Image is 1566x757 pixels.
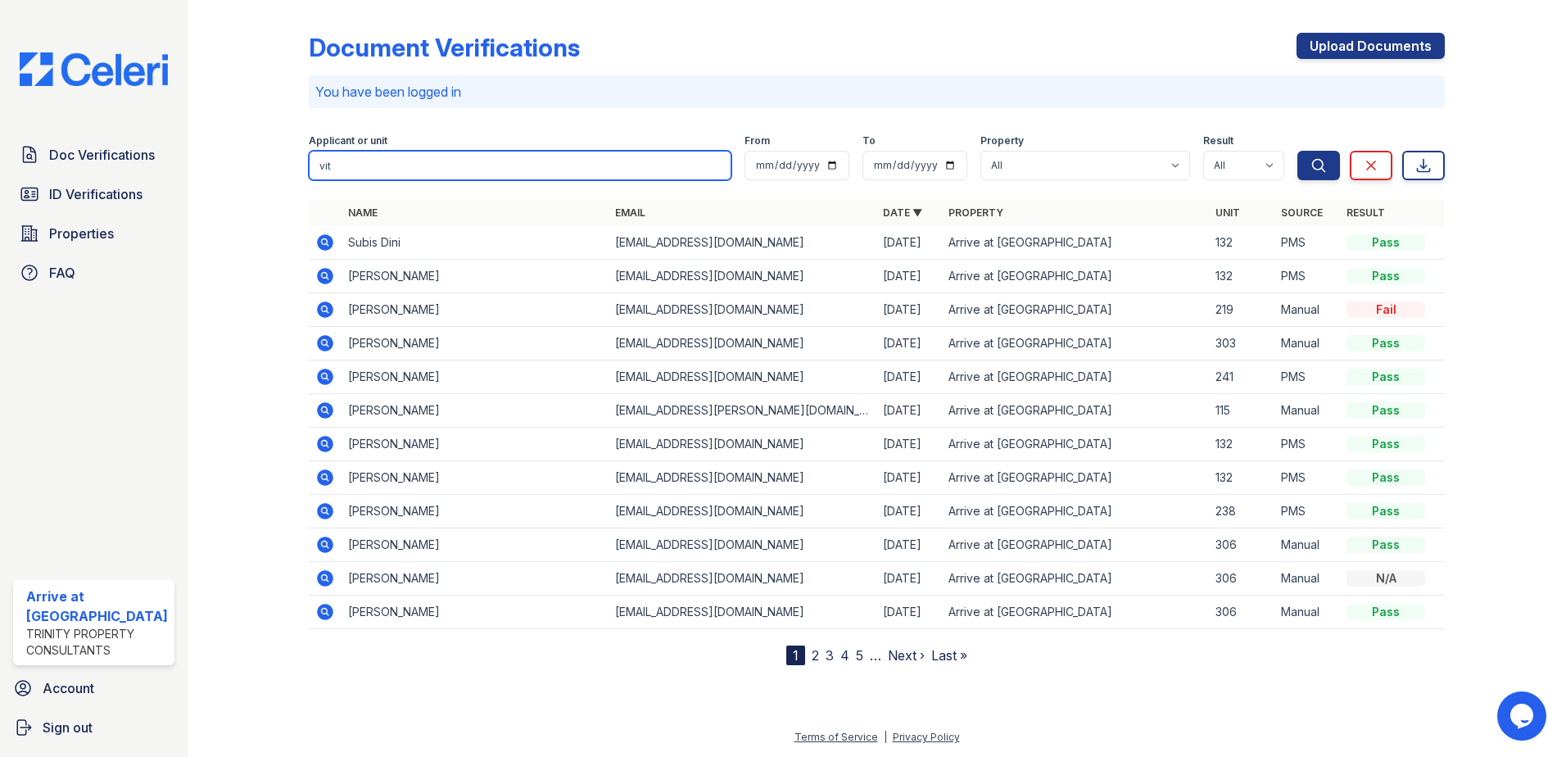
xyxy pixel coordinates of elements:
td: Arrive at [GEOGRAPHIC_DATA] [942,428,1210,461]
td: Arrive at [GEOGRAPHIC_DATA] [942,360,1210,394]
div: Trinity Property Consultants [26,626,168,659]
td: [EMAIL_ADDRESS][DOMAIN_NAME] [609,226,876,260]
td: Arrive at [GEOGRAPHIC_DATA] [942,495,1210,528]
div: Pass [1346,503,1425,519]
td: Manual [1274,528,1340,562]
a: Property [948,206,1003,219]
td: [DATE] [876,327,942,360]
div: | [884,731,887,743]
td: 132 [1209,260,1274,293]
div: Pass [1346,335,1425,351]
td: Arrive at [GEOGRAPHIC_DATA] [942,596,1210,629]
input: Search by name, email, or unit number [309,151,732,180]
td: 306 [1209,596,1274,629]
div: Pass [1346,234,1425,251]
div: 1 [786,646,805,665]
div: Pass [1346,537,1425,553]
td: Manual [1274,596,1340,629]
td: Arrive at [GEOGRAPHIC_DATA] [942,226,1210,260]
td: Manual [1274,562,1340,596]
td: 303 [1209,327,1274,360]
a: 2 [812,647,819,664]
td: [DATE] [876,596,942,629]
td: [EMAIL_ADDRESS][DOMAIN_NAME] [609,528,876,562]
td: [DATE] [876,226,942,260]
p: You have been logged in [315,82,1439,102]
a: Email [615,206,645,219]
td: [PERSON_NAME] [342,428,609,461]
td: [PERSON_NAME] [342,293,609,327]
td: [PERSON_NAME] [342,360,609,394]
td: PMS [1274,495,1340,528]
td: [PERSON_NAME] [342,495,609,528]
a: Properties [13,217,174,250]
div: Pass [1346,604,1425,620]
label: From [745,134,770,147]
td: PMS [1274,226,1340,260]
td: 132 [1209,226,1274,260]
td: [DATE] [876,528,942,562]
div: Pass [1346,469,1425,486]
td: 219 [1209,293,1274,327]
span: Sign out [43,718,93,737]
a: Account [7,672,181,705]
span: Account [43,678,94,698]
td: [EMAIL_ADDRESS][DOMAIN_NAME] [609,327,876,360]
td: [PERSON_NAME] [342,528,609,562]
a: Terms of Service [794,731,878,743]
td: 115 [1209,394,1274,428]
div: Document Verifications [309,33,580,62]
a: FAQ [13,256,174,289]
td: [EMAIL_ADDRESS][DOMAIN_NAME] [609,461,876,495]
td: [PERSON_NAME] [342,327,609,360]
a: Sign out [7,711,181,744]
div: N/A [1346,570,1425,587]
label: Applicant or unit [309,134,387,147]
td: [DATE] [876,495,942,528]
td: 132 [1209,428,1274,461]
a: Result [1346,206,1385,219]
td: 306 [1209,528,1274,562]
span: FAQ [49,263,75,283]
span: … [870,646,881,665]
span: Properties [49,224,114,243]
a: 4 [840,647,849,664]
td: [PERSON_NAME] [342,562,609,596]
td: Arrive at [GEOGRAPHIC_DATA] [942,327,1210,360]
td: [EMAIL_ADDRESS][PERSON_NAME][DOMAIN_NAME] [609,394,876,428]
a: 5 [856,647,863,664]
span: Doc Verifications [49,145,155,165]
td: Manual [1274,327,1340,360]
td: 241 [1209,360,1274,394]
div: Pass [1346,436,1425,452]
td: [EMAIL_ADDRESS][DOMAIN_NAME] [609,428,876,461]
td: [DATE] [876,461,942,495]
a: Upload Documents [1297,33,1445,59]
td: [PERSON_NAME] [342,394,609,428]
iframe: chat widget [1497,691,1550,741]
td: 238 [1209,495,1274,528]
td: Arrive at [GEOGRAPHIC_DATA] [942,461,1210,495]
a: Name [348,206,378,219]
td: Arrive at [GEOGRAPHIC_DATA] [942,394,1210,428]
span: ID Verifications [49,184,143,204]
td: Arrive at [GEOGRAPHIC_DATA] [942,293,1210,327]
label: Property [980,134,1024,147]
td: Arrive at [GEOGRAPHIC_DATA] [942,528,1210,562]
td: [EMAIL_ADDRESS][DOMAIN_NAME] [609,562,876,596]
td: PMS [1274,260,1340,293]
div: Pass [1346,268,1425,284]
td: Subis Dini [342,226,609,260]
td: [PERSON_NAME] [342,461,609,495]
td: [EMAIL_ADDRESS][DOMAIN_NAME] [609,596,876,629]
label: To [862,134,876,147]
td: [DATE] [876,293,942,327]
a: Date ▼ [883,206,922,219]
td: [PERSON_NAME] [342,596,609,629]
div: Arrive at [GEOGRAPHIC_DATA] [26,587,168,626]
td: [EMAIL_ADDRESS][DOMAIN_NAME] [609,293,876,327]
a: Last » [931,647,967,664]
td: [DATE] [876,562,942,596]
td: Arrive at [GEOGRAPHIC_DATA] [942,562,1210,596]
